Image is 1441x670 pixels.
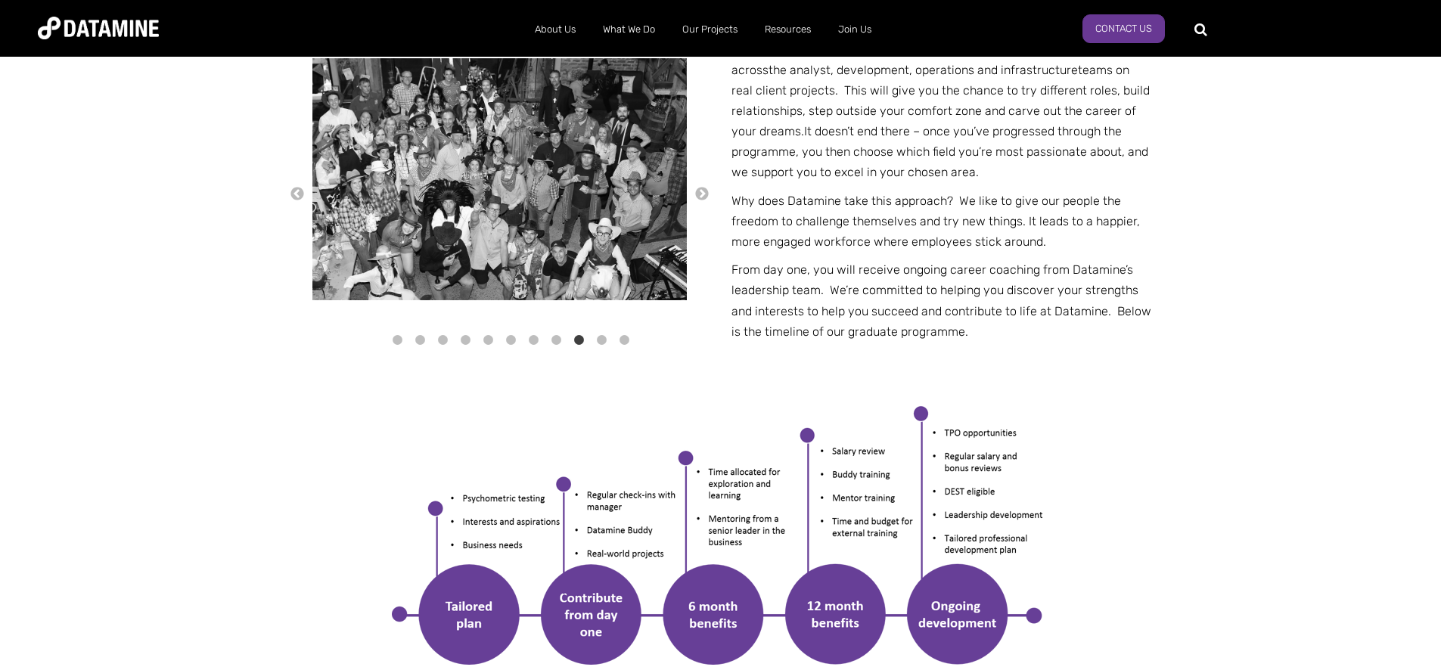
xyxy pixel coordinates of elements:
button: 10 [594,333,609,348]
button: 2 [412,333,427,348]
a: Contact Us [1082,14,1165,43]
button: 6 [503,333,518,348]
button: 9 [571,333,586,348]
a: Join Us [825,10,885,49]
button: 5 [480,333,495,348]
button: 1 [390,333,405,348]
button: 7 [526,333,541,348]
button: 11 [616,333,632,348]
img: People – 146 [312,58,687,299]
button: 3 [435,333,450,348]
span: It doesn’t end there – once you’ve progressed through the programme, you then choose which field ... [731,124,1148,179]
p: From day one, you will receive ongoing career coaching from Datamine’s leadership team. We’re com... [731,259,1151,342]
button: → [694,186,710,203]
a: Resources [751,10,825,49]
p: During your first year at Datamine, you’ll have the chance to work across teams on real client pr... [731,39,1151,182]
img: Datamine [38,17,159,39]
span: Why does Datamine take this approach? We like to give our people the freedom to challenge themsel... [731,194,1140,249]
img: gradpage7 [687,39,1061,319]
button: ← [290,186,305,203]
a: About Us [521,10,589,49]
img: Datamine Grad Programme Process [392,405,1050,665]
button: 4 [458,333,473,348]
a: Our Projects [669,10,751,49]
button: 8 [548,333,564,348]
span: the analyst, development, operations and infrastructure [769,63,1078,77]
a: What We Do [589,10,669,49]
